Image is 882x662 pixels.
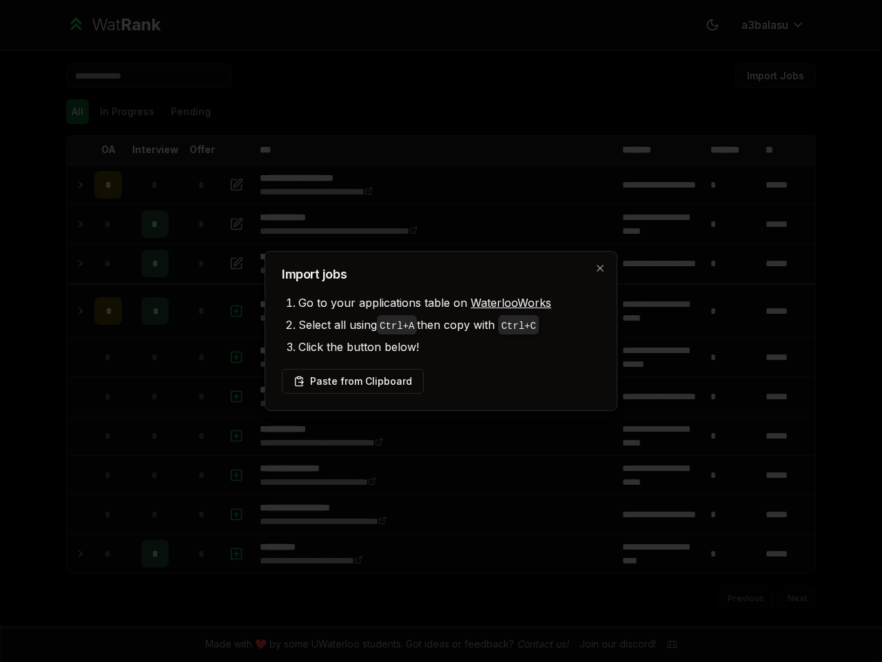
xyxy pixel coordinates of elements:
[471,296,551,310] a: WaterlooWorks
[501,321,535,332] code: Ctrl+ C
[282,369,424,394] button: Paste from Clipboard
[298,336,600,358] li: Click the button below!
[298,314,600,336] li: Select all using then copy with
[298,292,600,314] li: Go to your applications table on
[282,268,600,281] h2: Import jobs
[380,321,414,332] code: Ctrl+ A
